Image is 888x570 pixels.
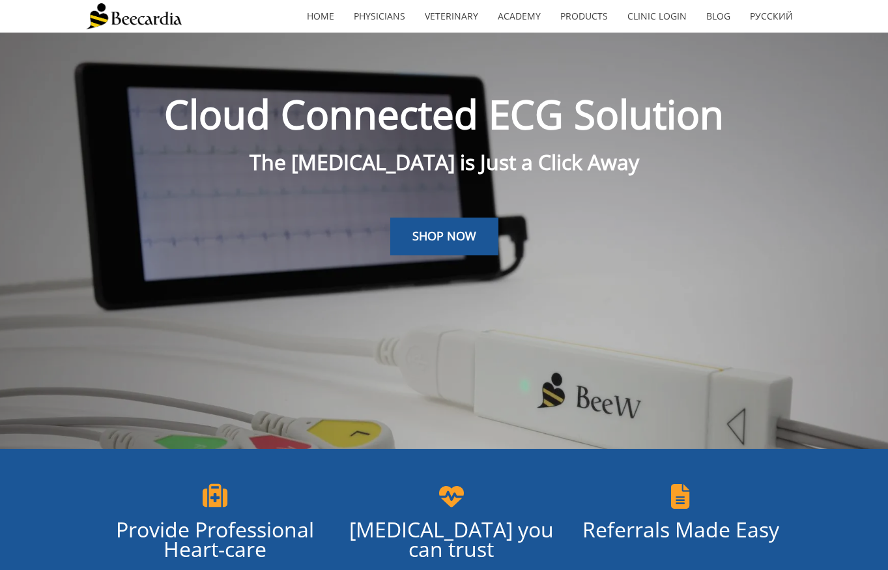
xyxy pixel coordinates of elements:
[250,148,639,176] span: The [MEDICAL_DATA] is Just a Click Away
[415,1,488,31] a: Veterinary
[618,1,696,31] a: Clinic Login
[164,87,724,141] span: Cloud Connected ECG Solution
[488,1,551,31] a: Academy
[551,1,618,31] a: Products
[86,3,182,29] img: Beecardia
[696,1,740,31] a: Blog
[349,515,554,563] span: [MEDICAL_DATA] you can trust
[344,1,415,31] a: Physicians
[412,228,476,244] span: SHOP NOW
[297,1,344,31] a: home
[390,218,498,255] a: SHOP NOW
[582,515,779,543] span: Referrals Made Easy
[116,515,314,563] span: Provide Professional Heart-care
[740,1,803,31] a: Русский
